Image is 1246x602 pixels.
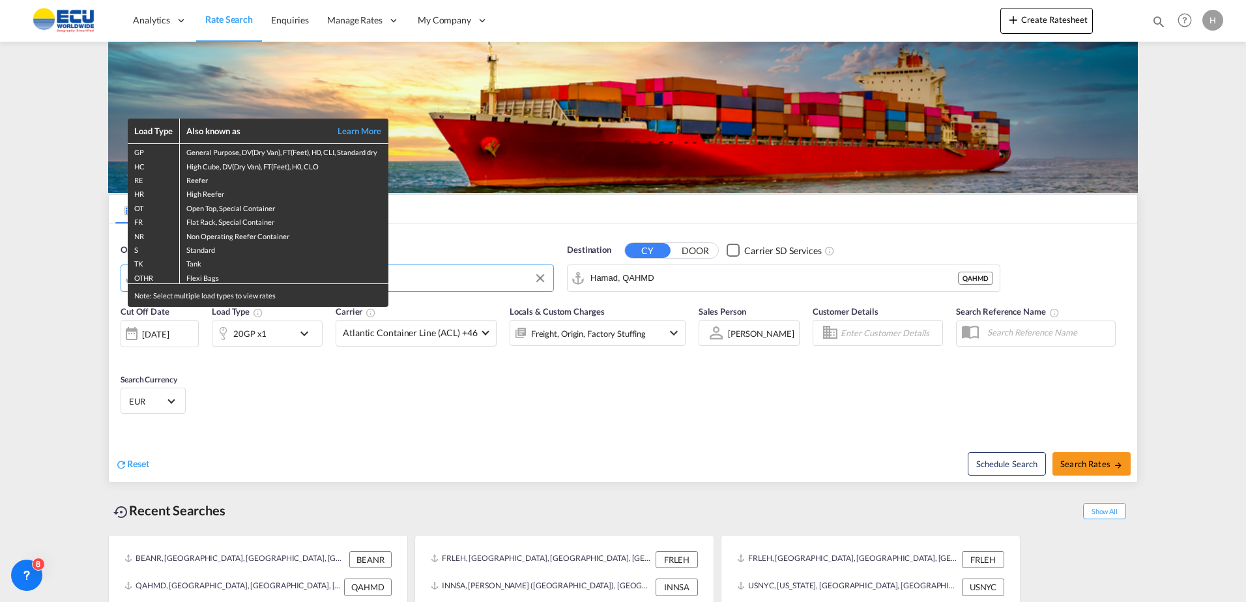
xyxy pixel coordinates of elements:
[128,255,180,269] td: TK
[180,242,388,255] td: Standard
[128,242,180,255] td: S
[180,186,388,199] td: High Reefer
[180,144,388,158] td: General Purpose, DV(Dry Van), FT(Feet), H0, CLI, Standard dry
[128,228,180,242] td: NR
[128,200,180,214] td: OT
[128,172,180,186] td: RE
[186,125,323,137] div: Also known as
[180,200,388,214] td: Open Top, Special Container
[180,214,388,227] td: Flat Rack, Special Container
[180,255,388,269] td: Tank
[128,119,180,144] th: Load Type
[128,158,180,172] td: HC
[323,125,382,137] a: Learn More
[180,172,388,186] td: Reefer
[180,158,388,172] td: High Cube, DV(Dry Van), FT(Feet), H0, CLO
[180,228,388,242] td: Non Operating Reefer Container
[128,186,180,199] td: HR
[128,144,180,158] td: GP
[128,214,180,227] td: FR
[180,270,388,284] td: Flexi Bags
[128,284,388,307] div: Note: Select multiple load types to view rates
[128,270,180,284] td: OTHR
